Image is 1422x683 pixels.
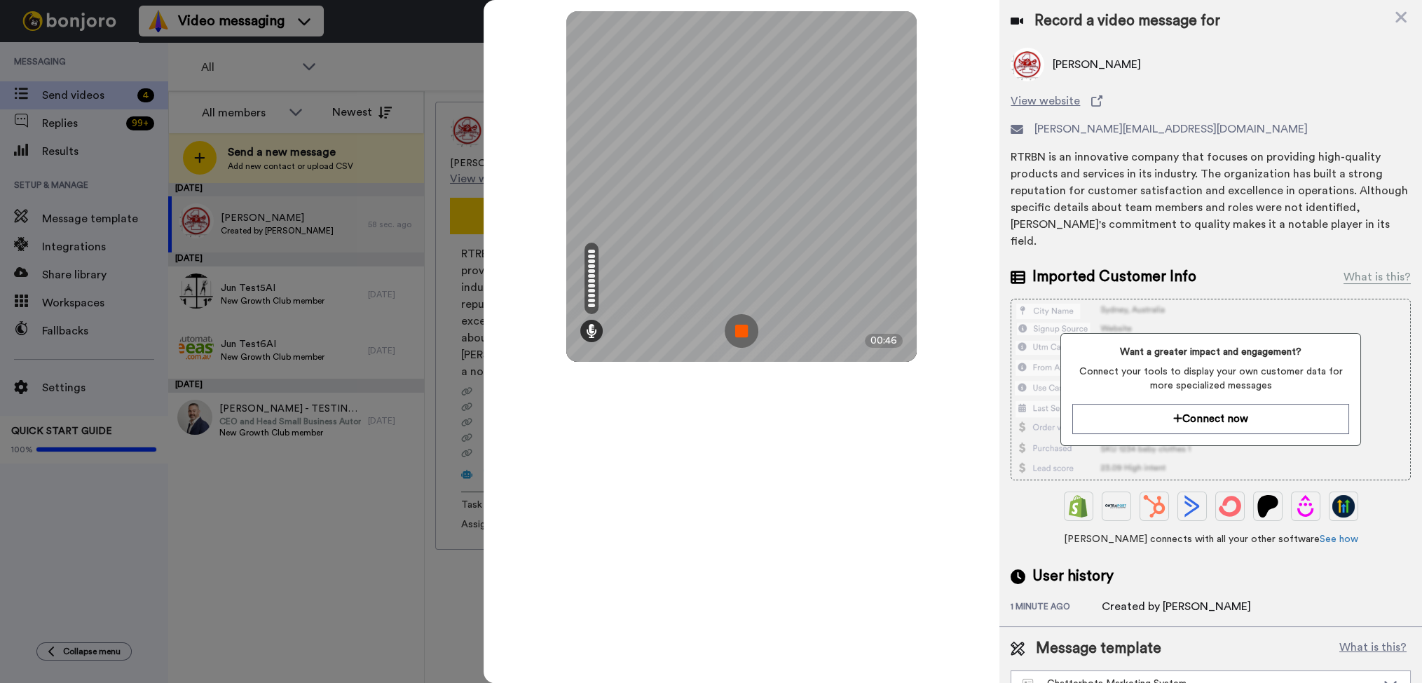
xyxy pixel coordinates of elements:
[1105,495,1128,518] img: Ontraport
[1011,601,1102,615] div: 1 minute ago
[1294,495,1317,518] img: Drip
[1011,149,1411,250] div: RTRBN is an innovative company that focuses on providing high-quality products and services in it...
[1036,638,1161,659] span: Message template
[1102,598,1251,615] div: Created by [PERSON_NAME]
[1072,404,1349,434] button: Connect now
[1143,495,1165,518] img: Hubspot
[1344,269,1411,285] div: What is this?
[1181,495,1203,518] img: ActiveCampaign
[1320,534,1358,544] a: See how
[1072,365,1349,393] span: Connect your tools to display your own customer data for more specialized messages
[1072,345,1349,359] span: Want a greater impact and engagement?
[1067,495,1090,518] img: Shopify
[725,314,758,348] img: ic_record_stop.svg
[1032,566,1114,587] span: User history
[865,334,903,348] div: 00:46
[1257,495,1279,518] img: Patreon
[1332,495,1355,518] img: GoHighLevel
[1335,638,1411,659] button: What is this?
[1219,495,1241,518] img: ConvertKit
[1032,266,1196,288] span: Imported Customer Info
[1011,93,1411,109] a: View website
[1011,93,1080,109] span: View website
[1011,532,1411,546] span: [PERSON_NAME] connects with all your other software
[1034,121,1308,137] span: [PERSON_NAME][EMAIL_ADDRESS][DOMAIN_NAME]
